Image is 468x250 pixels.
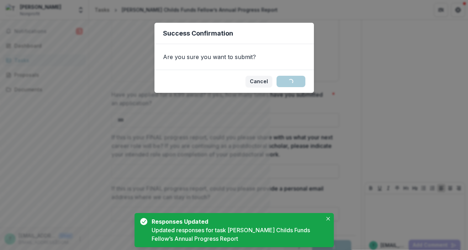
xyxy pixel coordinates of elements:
[324,214,332,223] button: Close
[152,226,322,243] div: Updated responses for task [PERSON_NAME] Childs Funds Fellow’s Annual Progress Report
[154,44,314,70] div: Are you sure you want to submit?
[154,23,314,44] header: Success Confirmation
[152,217,320,226] div: Responses Updated
[246,76,272,87] button: Cancel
